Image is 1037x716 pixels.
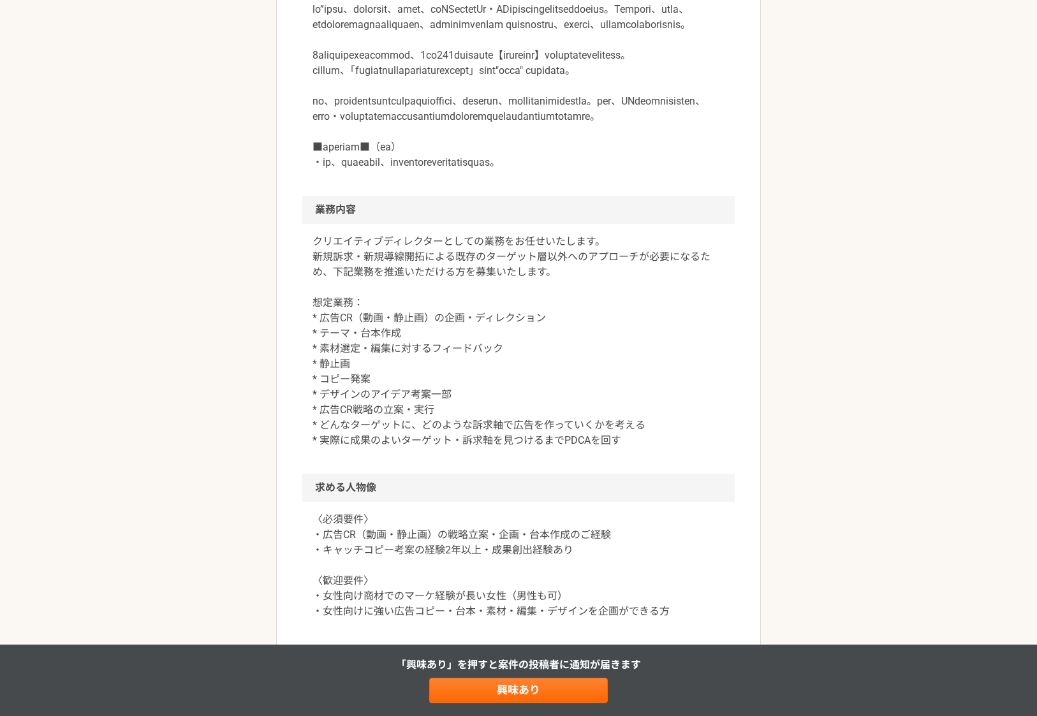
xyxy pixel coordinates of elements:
[396,657,641,673] p: 「興味あり」を押すと 案件の投稿者に通知が届きます
[313,234,724,448] p: クリエイティブディレクターとしての業務をお任せいたします。 新規訴求・新規導線開拓による既存のターゲット層以外へのアプローチが必要になるため、下記業務を推進いただける方を募集いたします。 想定業...
[302,196,735,224] h2: 業務内容
[302,474,735,502] h2: 求める人物像
[429,678,608,703] a: 興味あり
[313,512,724,619] p: 〈必須要件〉 ・広告CR（動画・静止画）の戦略立案・企画・台本作成のご経験 ・キャッチコピー考案の経験2年以上・成果創出経験あり 〈歓迎要件〉 ・女性向け商材でのマーケ経験が長い女性（男性も可）...
[313,2,724,170] p: lo”ipsu、dolorsit、amet、coNSectetUr・ADipiscingelitseddoeius。Tempori、utla、etdoloremagnaaliquaen、admi...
